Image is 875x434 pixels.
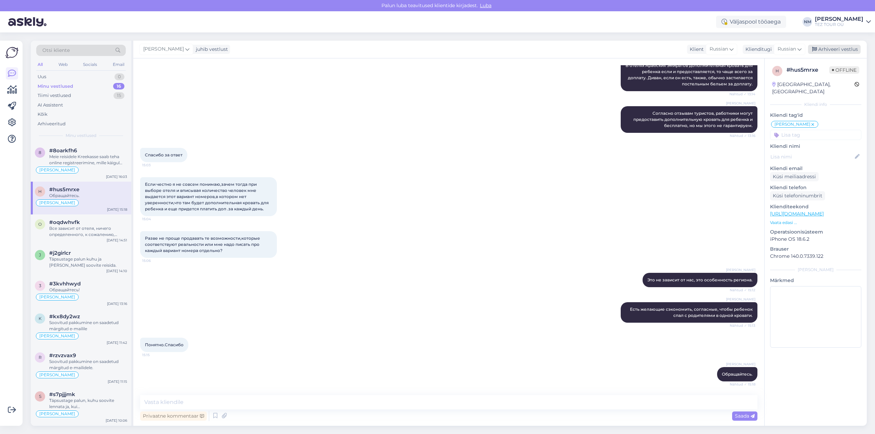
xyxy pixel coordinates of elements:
[726,101,755,106] span: [PERSON_NAME]
[647,277,753,282] span: Это не зависит от нас, это особенность региона.
[770,267,861,273] div: [PERSON_NAME]
[107,238,127,243] div: [DATE] 14:51
[735,413,755,419] span: Saada
[775,122,810,126] span: [PERSON_NAME]
[633,111,754,128] span: Согласно отзывам туристов, работники могут предоставить дополнительную кровать для ребенка и бесп...
[145,236,261,253] span: Разве не проще продавать те возможности,которые соответствуют реальности или мне надо писать про ...
[808,45,861,54] div: Arhiveeri vestlus
[39,252,41,257] span: j
[39,168,75,172] span: [PERSON_NAME]
[770,228,861,236] p: Operatsioonisüsteem
[730,288,755,293] span: Nähtud ✓ 15:12
[39,412,75,416] span: [PERSON_NAME]
[38,111,48,118] div: Kõik
[49,225,127,238] div: Все зависит от отеля, ничего определенного, к сожалению, сказать не можем.
[49,154,127,166] div: Meie reisidele Kreekasse saab teha online registreerimine, mille käigul saab valida istekohad len...
[106,174,127,179] div: [DATE] 16:03
[39,316,42,321] span: k
[743,46,772,53] div: Klienditugi
[57,60,69,69] div: Web
[770,101,861,108] div: Kliendi info
[49,313,80,320] span: #kx8dy2wz
[786,66,829,74] div: # hus5mrxe
[770,112,861,119] p: Kliendi tag'id
[770,153,853,160] input: Lisa nimi
[39,201,75,205] span: [PERSON_NAME]
[49,320,127,332] div: Soovitud pakkumine on saadetud märgitud e-mailile
[770,236,861,243] p: iPhone OS 18.6.2
[722,372,753,377] span: Обращайтесь.
[770,172,819,181] div: Küsi meiliaadressi
[49,186,79,193] span: #hus5mrxe
[730,133,755,138] span: Nähtud ✓ 13:16
[770,277,861,284] p: Märkmed
[49,281,81,287] span: #3kvhhwyd
[729,92,755,97] span: Nähtud ✓ 13:14
[49,397,127,410] div: Täpsustage palun, kuhu soovite lennata ja, kui [DEMOGRAPHIC_DATA], siis kui kauaks.
[39,150,41,155] span: 8
[142,258,168,263] span: 15:06
[142,352,168,358] span: 15:15
[49,287,127,293] div: Обращайтесь!
[630,307,754,318] span: Есть желающие сэкономить, согласные, чтобы ребенок спал с родителями в одной кровати.
[106,268,127,274] div: [DATE] 14:10
[49,391,75,397] span: #s7pjjjmk
[770,203,861,210] p: Klienditeekond
[803,17,812,27] div: NM
[5,46,18,59] img: Askly Logo
[770,143,861,150] p: Kliendi nimi
[772,81,854,95] div: [GEOGRAPHIC_DATA], [GEOGRAPHIC_DATA]
[145,342,184,347] span: Понятно.Спасибо
[770,211,824,217] a: [URL][DOMAIN_NAME]
[49,256,127,268] div: Täpsustage palun kuhu ja [PERSON_NAME] soovite reisida.
[815,16,871,27] a: [PERSON_NAME]TEZ TOUR OÜ
[39,334,75,338] span: [PERSON_NAME]
[770,165,861,172] p: Kliendi email
[49,352,76,359] span: #rzvzvax9
[42,47,70,54] span: Otsi kliente
[49,250,71,256] span: #j2girlcr
[113,92,124,99] div: 15
[38,73,46,80] div: Uus
[730,382,755,387] span: Nähtud ✓ 15:18
[39,394,41,399] span: s
[38,102,63,109] div: AI Assistent
[142,216,168,222] span: 15:04
[36,60,44,69] div: All
[38,83,73,90] div: Minu vestlused
[815,22,863,27] div: TEZ TOUR OÜ
[770,184,861,191] p: Kliendi telefon
[106,418,127,423] div: [DATE] 10:06
[107,207,127,212] div: [DATE] 15:18
[142,163,168,168] span: 15:03
[115,73,124,80] div: 0
[776,68,779,73] span: h
[726,267,755,272] span: [PERSON_NAME]
[66,132,96,139] span: Minu vestlused
[730,323,755,328] span: Nähtud ✓ 15:13
[770,253,861,260] p: Chrome 140.0.7339.122
[107,301,127,306] div: [DATE] 13:16
[710,45,728,53] span: Russian
[726,362,755,367] span: [PERSON_NAME]
[108,379,127,384] div: [DATE] 11:15
[39,355,42,360] span: r
[770,220,861,226] p: Vaata edasi ...
[39,373,75,377] span: [PERSON_NAME]
[716,16,786,28] div: Väljaspool tööaega
[770,130,861,140] input: Lisa tag
[770,191,825,200] div: Küsi telefoninumbrit
[113,83,124,90] div: 16
[193,46,228,53] div: juhib vestlust
[145,182,270,211] span: Если честно я не совсем понимаю,зачем тогда при выборе отеля и вписывая количество человек мне вы...
[82,60,98,69] div: Socials
[107,340,127,345] div: [DATE] 11:42
[49,359,127,371] div: Soovitud pakkumine on saadetud märgitud e-mailidele.
[478,2,494,9] span: Luba
[38,189,42,194] span: h
[140,411,207,421] div: Privaatne kommentaar
[726,297,755,302] span: [PERSON_NAME]
[687,46,704,53] div: Klient
[38,121,66,127] div: Arhiveeritud
[143,45,184,53] span: [PERSON_NAME]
